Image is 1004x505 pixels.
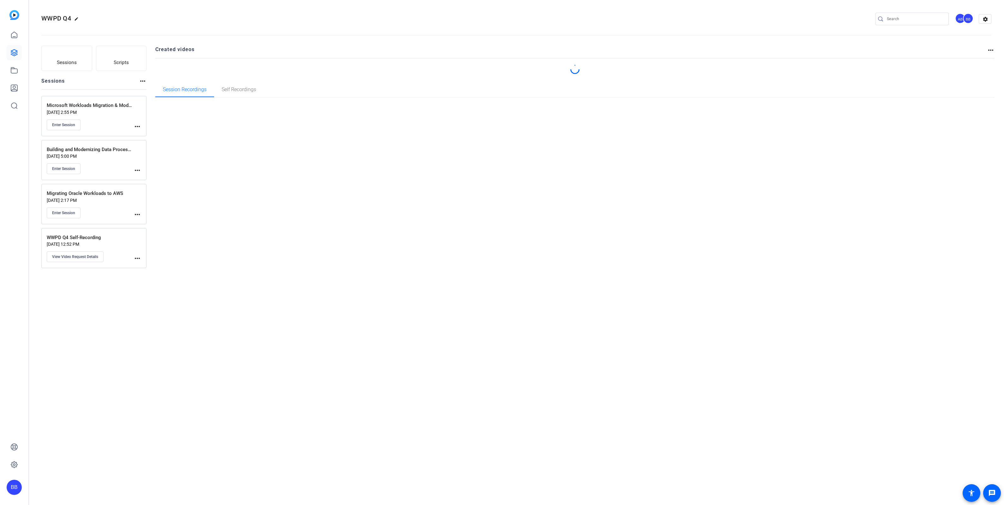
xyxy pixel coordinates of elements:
[47,251,104,262] button: View Video Request Details
[47,110,134,115] p: [DATE] 2:55 PM
[887,15,944,23] input: Search
[41,46,92,71] button: Sessions
[47,146,134,153] p: Building and Modernizing Data Processing Workloads on Serverless
[9,10,19,20] img: blue-gradient.svg
[47,242,134,247] p: [DATE] 12:52 PM
[163,87,206,92] span: Session Recordings
[47,102,134,109] p: Microsoft Workloads Migration & Modernization
[57,59,77,66] span: Sessions
[988,489,996,497] mat-icon: message
[52,210,75,215] span: Enter Session
[155,46,987,58] h2: Created videos
[47,208,81,218] button: Enter Session
[74,17,82,24] mat-icon: edit
[134,211,141,218] mat-icon: more_horiz
[47,190,134,197] p: Migrating Oracle Workloads to AWS
[41,77,65,89] h2: Sessions
[963,13,974,24] ngx-avatar: Ben Blanchard
[979,15,992,24] mat-icon: settings
[134,255,141,262] mat-icon: more_horiz
[96,46,147,71] button: Scripts
[47,198,134,203] p: [DATE] 2:17 PM
[139,77,146,85] mat-icon: more_horiz
[52,122,75,127] span: Enter Session
[955,13,966,24] ngx-avatar: Andrew Brodbeck
[134,167,141,174] mat-icon: more_horiz
[134,123,141,130] mat-icon: more_horiz
[955,13,965,24] div: AB
[114,59,129,66] span: Scripts
[987,46,995,54] mat-icon: more_horiz
[47,120,81,130] button: Enter Session
[963,13,973,24] div: BB
[41,15,71,22] span: WWPD Q4
[52,254,98,259] span: View Video Request Details
[52,166,75,171] span: Enter Session
[222,87,256,92] span: Self Recordings
[7,480,22,495] div: BB
[968,489,975,497] mat-icon: accessibility
[47,234,134,241] p: WWPD Q4 Self-Recording
[47,163,81,174] button: Enter Session
[47,154,134,159] p: [DATE] 5:00 PM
